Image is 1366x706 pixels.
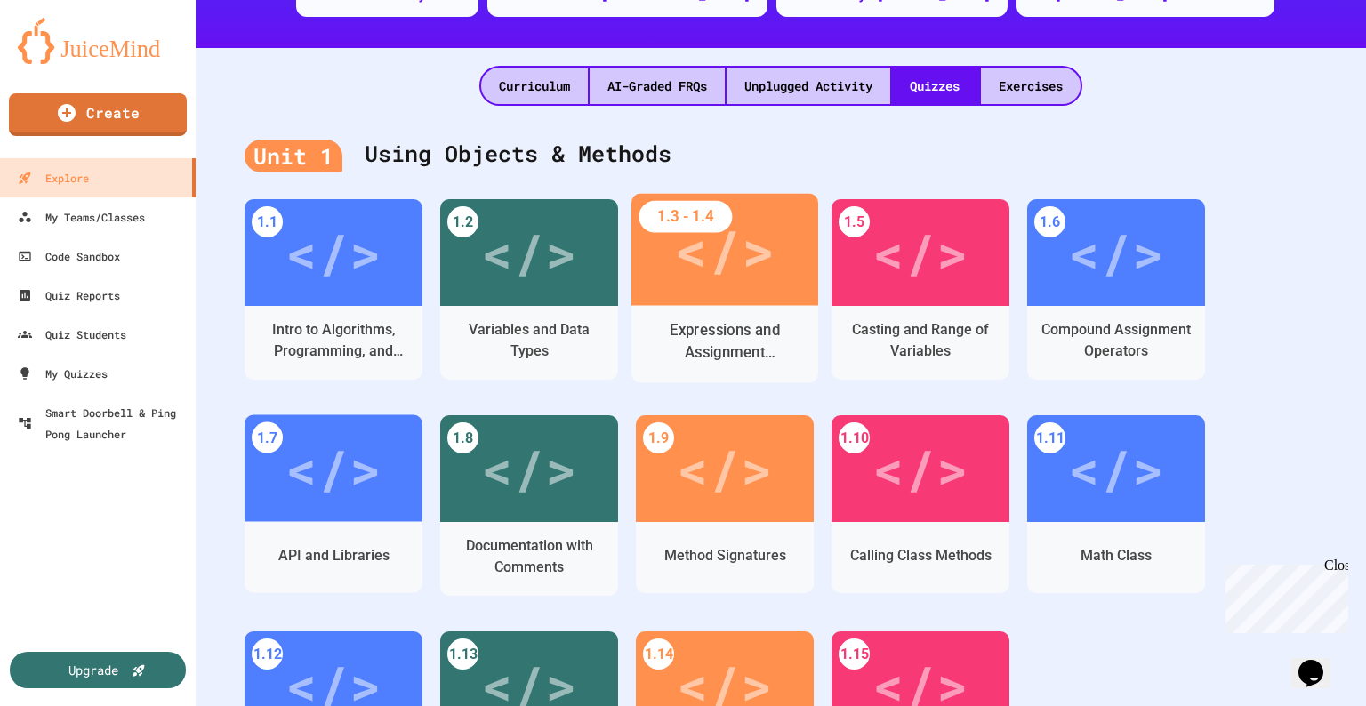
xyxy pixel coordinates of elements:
iframe: chat widget [1291,635,1348,688]
div: 1.15 [839,638,870,670]
div: </> [674,207,775,292]
img: logo-orange.svg [18,18,178,64]
div: 1.11 [1034,422,1065,453]
div: 1.7 [252,422,283,453]
div: Quiz Reports [18,285,120,306]
div: 1.5 [839,206,870,237]
div: Casting and Range of Variables [845,319,996,362]
div: 1.8 [447,422,478,453]
div: </> [872,213,968,293]
div: </> [285,429,382,509]
div: 1.6 [1034,206,1065,237]
div: </> [285,213,382,293]
div: Intro to Algorithms, Programming, and Compilers [258,319,409,362]
div: </> [1068,429,1164,509]
div: Expressions and Assignment Statements [646,319,805,364]
a: Create [9,93,187,136]
div: Math Class [1081,545,1152,566]
div: 1.13 [447,638,478,670]
div: Documentation with Comments [454,535,605,578]
div: Chat with us now!Close [7,7,123,113]
div: 1.1 [252,206,283,237]
div: Unit 1 [245,140,342,173]
div: 1.9 [643,422,674,453]
div: Calling Class Methods [850,545,992,566]
div: </> [1068,213,1164,293]
div: Quizzes [892,68,977,104]
div: </> [481,213,577,293]
div: Using Objects & Methods [245,119,1317,190]
div: Quiz Students [18,324,126,345]
div: Upgrade [68,661,118,679]
div: My Quizzes [18,363,108,384]
div: Explore [18,167,89,189]
div: API and Libraries [278,544,390,566]
div: My Teams/Classes [18,206,145,228]
div: 1.3 - 1.4 [639,201,732,233]
iframe: chat widget [1218,558,1348,633]
div: Method Signatures [664,545,786,566]
div: Code Sandbox [18,245,120,267]
div: Exercises [981,68,1081,104]
div: 1.14 [643,638,674,670]
div: Unplugged Activity [727,68,890,104]
div: </> [872,429,968,509]
div: AI-Graded FRQs [590,68,725,104]
div: </> [481,429,577,509]
div: </> [677,429,773,509]
div: Variables and Data Types [454,319,605,362]
div: 1.12 [252,638,283,670]
div: 1.2 [447,206,478,237]
div: 1.10 [839,422,870,453]
div: Smart Doorbell & Ping Pong Launcher [18,402,189,445]
div: Compound Assignment Operators [1041,319,1192,362]
div: Curriculum [481,68,588,104]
